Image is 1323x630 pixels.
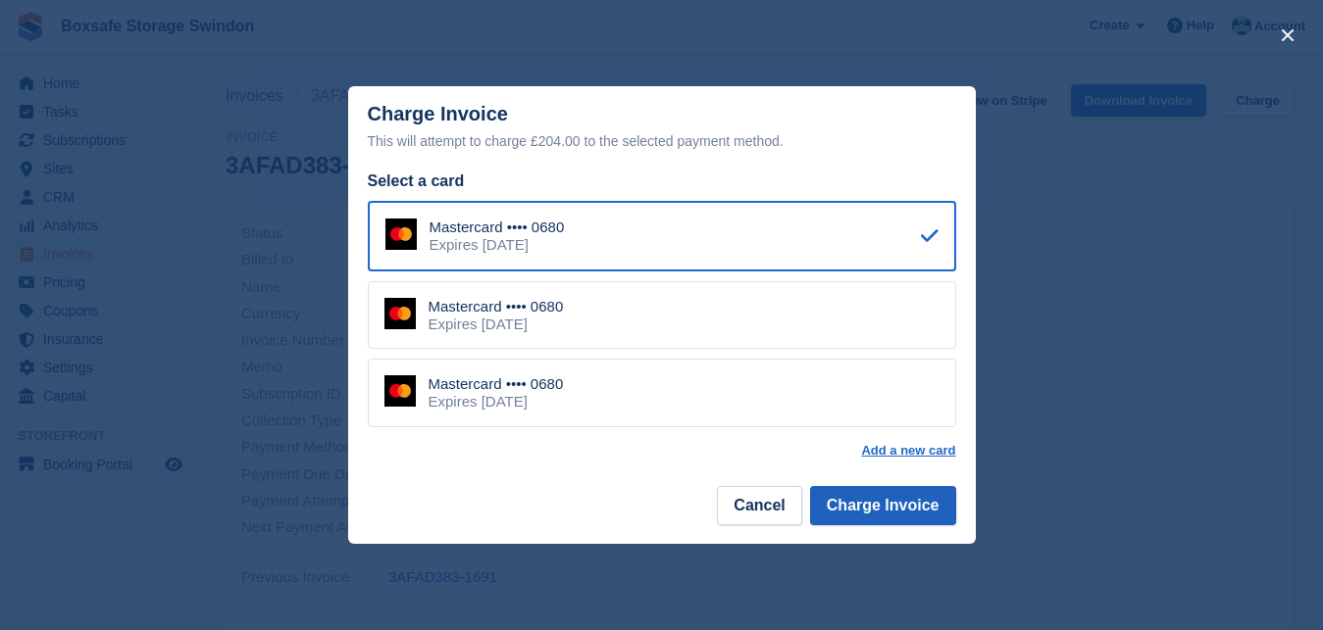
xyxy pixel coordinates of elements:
div: Charge Invoice [368,103,956,153]
div: Expires [DATE] [430,236,565,254]
div: Mastercard •••• 0680 [430,218,565,236]
button: close [1272,20,1303,51]
div: This will attempt to charge £204.00 to the selected payment method. [368,129,956,153]
img: Mastercard Logo [384,298,416,329]
div: Expires [DATE] [429,315,564,333]
img: Mastercard Logo [384,375,416,407]
button: Cancel [717,486,801,525]
div: Mastercard •••• 0680 [429,298,564,315]
div: Mastercard •••• 0680 [429,375,564,393]
div: Expires [DATE] [429,393,564,411]
img: Mastercard Logo [385,218,417,250]
a: Add a new card [861,443,955,459]
button: Charge Invoice [810,486,956,525]
div: Select a card [368,170,956,193]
